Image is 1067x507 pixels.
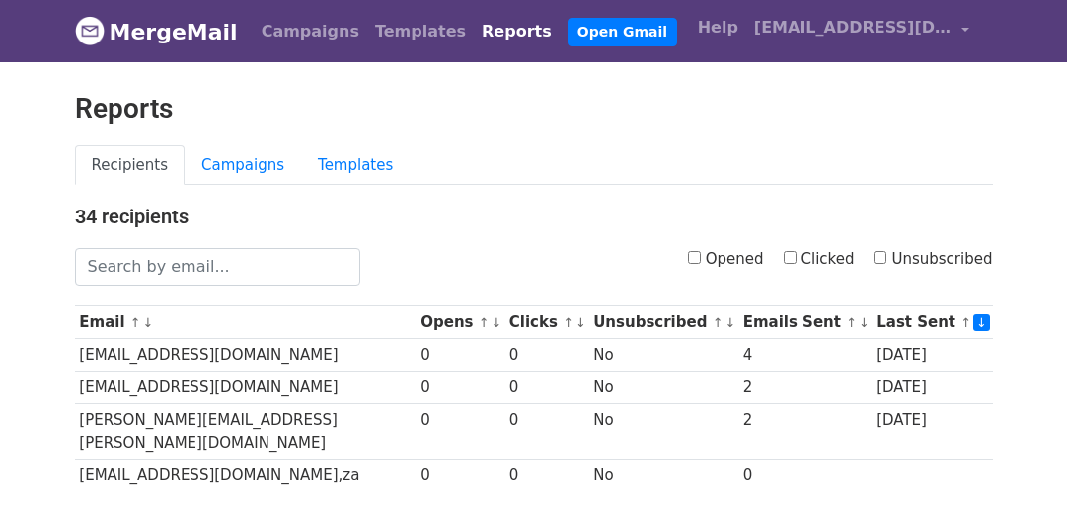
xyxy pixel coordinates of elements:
[75,404,417,460] td: [PERSON_NAME][EMAIL_ADDRESS][PERSON_NAME][DOMAIN_NAME]
[688,248,764,271] label: Opened
[588,404,737,460] td: No
[75,248,361,286] input: Search by email...
[690,8,746,47] a: Help
[75,339,417,372] td: [EMAIL_ADDRESS][DOMAIN_NAME]
[301,145,410,186] a: Templates
[504,404,588,460] td: 0
[872,339,992,372] td: [DATE]
[75,205,993,228] h4: 34 recipients
[75,306,417,339] th: Email
[846,315,857,330] a: ↑
[504,306,588,339] th: Clicks
[859,315,870,330] a: ↓
[75,459,417,491] td: [EMAIL_ADDRESS][DOMAIN_NAME],za
[185,145,301,186] a: Campaigns
[872,404,992,460] td: [DATE]
[474,12,560,51] a: Reports
[784,248,855,271] label: Clicked
[746,8,977,54] a: [EMAIL_ADDRESS][DOMAIN_NAME]
[960,315,971,330] a: ↑
[416,459,504,491] td: 0
[504,372,588,404] td: 0
[575,315,586,330] a: ↓
[75,145,186,186] a: Recipients
[588,372,737,404] td: No
[724,315,735,330] a: ↓
[738,306,873,339] th: Emails Sent
[588,339,737,372] td: No
[504,459,588,491] td: 0
[563,315,573,330] a: ↑
[492,315,502,330] a: ↓
[738,404,873,460] td: 2
[872,372,992,404] td: [DATE]
[588,459,737,491] td: No
[874,248,992,271] label: Unsubscribed
[130,315,141,330] a: ↑
[504,339,588,372] td: 0
[367,12,474,51] a: Templates
[872,306,992,339] th: Last Sent
[75,16,105,45] img: MergeMail logo
[75,92,993,126] h2: Reports
[738,372,873,404] td: 2
[688,251,701,264] input: Opened
[738,339,873,372] td: 4
[254,12,367,51] a: Campaigns
[874,251,886,264] input: Unsubscribed
[784,251,797,264] input: Clicked
[713,315,724,330] a: ↑
[416,372,504,404] td: 0
[75,372,417,404] td: [EMAIL_ADDRESS][DOMAIN_NAME]
[75,11,238,52] a: MergeMail
[738,459,873,491] td: 0
[416,306,504,339] th: Opens
[568,18,677,46] a: Open Gmail
[754,16,952,40] span: [EMAIL_ADDRESS][DOMAIN_NAME]
[143,315,154,330] a: ↓
[416,404,504,460] td: 0
[588,306,737,339] th: Unsubscribed
[416,339,504,372] td: 0
[479,315,490,330] a: ↑
[973,314,990,331] a: ↓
